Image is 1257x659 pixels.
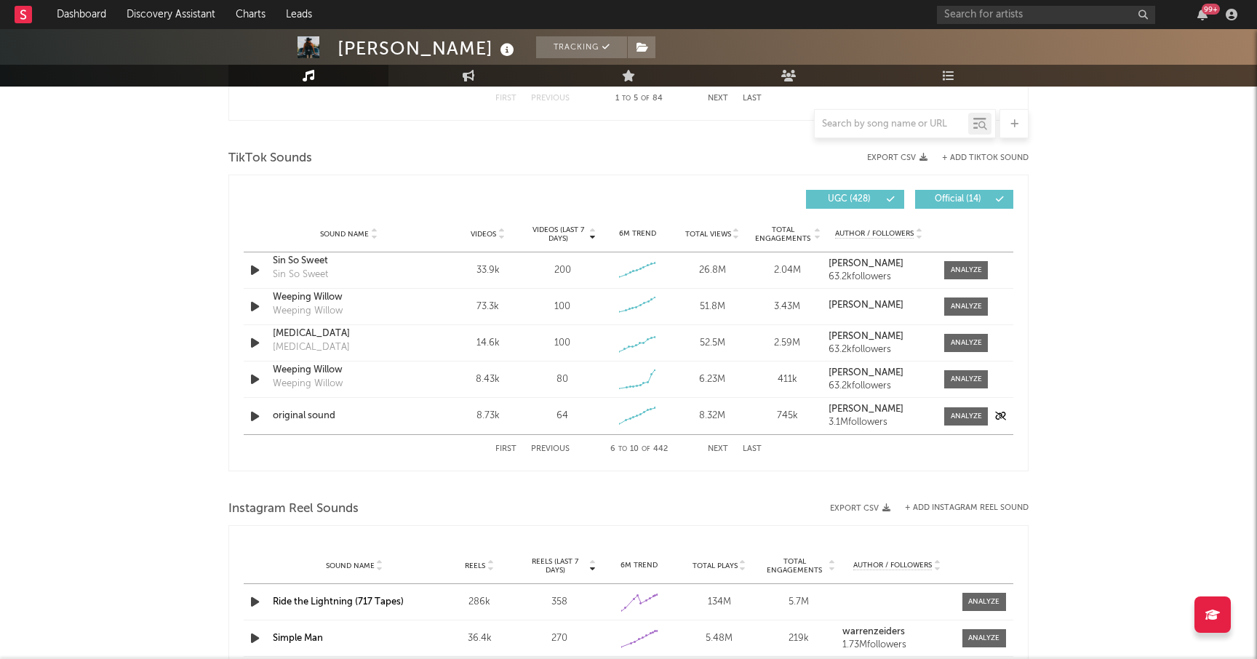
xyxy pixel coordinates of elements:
[454,300,522,314] div: 73.3k
[842,627,951,637] a: warrenzeiders
[829,368,930,378] a: [PERSON_NAME]
[228,150,312,167] span: TikTok Sounds
[842,640,951,650] div: 1.73M followers
[683,631,756,646] div: 5.48M
[273,634,323,643] a: Simple Man
[835,229,914,239] span: Author / Followers
[531,445,570,453] button: Previous
[338,36,518,60] div: [PERSON_NAME]
[830,504,890,513] button: Export CSV
[679,409,746,423] div: 8.32M
[523,595,596,610] div: 358
[273,377,343,391] div: Weeping Willow
[320,230,369,239] span: Sound Name
[829,300,930,311] a: [PERSON_NAME]
[853,561,932,570] span: Author / Followers
[890,504,1029,512] div: + Add Instagram Reel Sound
[754,372,821,387] div: 411k
[273,327,425,341] a: [MEDICAL_DATA]
[754,409,821,423] div: 745k
[603,560,676,571] div: 6M Trend
[273,597,404,607] a: Ride the Lightning (717 Tapes)
[273,409,425,423] a: original sound
[679,372,746,387] div: 6.23M
[763,557,827,575] span: Total Engagements
[454,263,522,278] div: 33.9k
[454,372,522,387] div: 8.43k
[683,595,756,610] div: 134M
[754,263,821,278] div: 2.04M
[693,562,738,570] span: Total Plays
[743,95,762,103] button: Last
[641,95,650,102] span: of
[443,631,516,646] div: 36.4k
[556,409,568,423] div: 64
[763,631,836,646] div: 219k
[815,119,968,130] input: Search by song name or URL
[815,195,882,204] span: UGC ( 428 )
[829,259,930,269] a: [PERSON_NAME]
[679,300,746,314] div: 51.8M
[679,263,746,278] div: 26.8M
[554,263,571,278] div: 200
[708,95,728,103] button: Next
[829,404,903,414] strong: [PERSON_NAME]
[443,595,516,610] div: 286k
[529,225,588,243] span: Videos (last 7 days)
[905,504,1029,512] button: + Add Instagram Reel Sound
[942,154,1029,162] button: + Add TikTok Sound
[531,95,570,103] button: Previous
[679,336,746,351] div: 52.5M
[642,446,650,452] span: of
[754,336,821,351] div: 2.59M
[743,445,762,453] button: Last
[618,446,627,452] span: to
[465,562,485,570] span: Reels
[829,381,930,391] div: 63.2k followers
[842,627,905,636] strong: warrenzeiders
[708,445,728,453] button: Next
[556,372,568,387] div: 80
[763,595,836,610] div: 5.7M
[829,332,903,341] strong: [PERSON_NAME]
[554,336,570,351] div: 100
[273,290,425,305] a: Weeping Willow
[536,36,627,58] button: Tracking
[273,268,328,282] div: Sin So Sweet
[599,90,679,108] div: 1 5 84
[495,445,516,453] button: First
[867,153,927,162] button: Export CSV
[829,332,930,342] a: [PERSON_NAME]
[273,254,425,268] a: Sin So Sweet
[228,500,359,518] span: Instagram Reel Sounds
[622,95,631,102] span: to
[829,272,930,282] div: 63.2k followers
[604,228,671,239] div: 6M Trend
[754,225,813,243] span: Total Engagements
[829,259,903,268] strong: [PERSON_NAME]
[495,95,516,103] button: First
[927,154,1029,162] button: + Add TikTok Sound
[326,562,375,570] span: Sound Name
[273,340,350,355] div: [MEDICAL_DATA]
[273,363,425,378] a: Weeping Willow
[685,230,731,239] span: Total Views
[599,441,679,458] div: 6 10 442
[273,304,343,319] div: Weeping Willow
[915,190,1013,209] button: Official(14)
[937,6,1155,24] input: Search for artists
[829,418,930,428] div: 3.1M followers
[1202,4,1220,15] div: 99 +
[454,336,522,351] div: 14.6k
[554,300,570,314] div: 100
[829,368,903,378] strong: [PERSON_NAME]
[829,404,930,415] a: [PERSON_NAME]
[1197,9,1208,20] button: 99+
[829,300,903,310] strong: [PERSON_NAME]
[471,230,496,239] span: Videos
